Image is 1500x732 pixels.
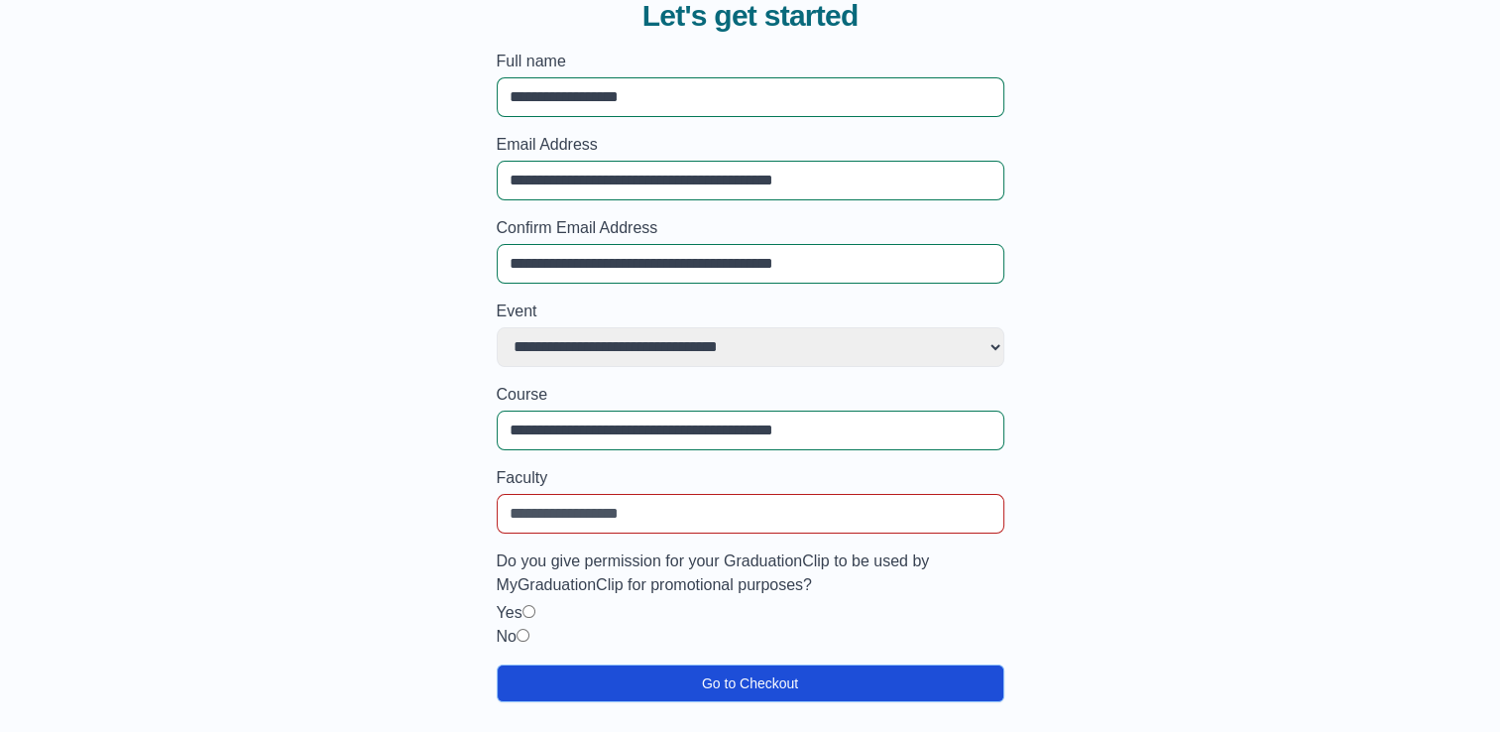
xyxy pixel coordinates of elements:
[497,383,1004,407] label: Course
[497,466,1004,490] label: Faculty
[497,549,1004,597] label: Do you give permission for your GraduationClip to be used by MyGraduationClip for promotional pur...
[497,604,522,621] label: Yes
[497,216,1004,240] label: Confirm Email Address
[497,300,1004,323] label: Event
[497,50,1004,73] label: Full name
[497,133,1004,157] label: Email Address
[497,665,1004,702] button: Go to Checkout
[497,628,517,645] label: No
